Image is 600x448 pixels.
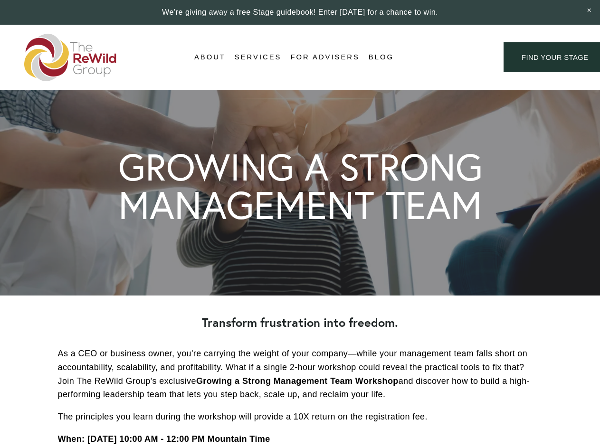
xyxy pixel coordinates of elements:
a: For Advisers [290,50,359,65]
strong: When: [58,434,85,444]
p: As a CEO or business owner, you're carrying the weight of your company—while your management team... [58,347,543,401]
img: The ReWild Group [24,34,117,81]
a: Blog [369,50,394,65]
p: The principles you learn during the workshop will provide a 10X return on the registration fee. [58,410,543,424]
h1: MANAGEMENT TEAM [118,186,482,224]
a: folder dropdown [194,50,226,65]
span: About [194,51,226,64]
span: Services [235,51,282,64]
strong: Growing a Strong Management Team Workshop [196,376,399,386]
strong: Transform frustration into freedom. [202,315,398,330]
h1: GROWING A STRONG [118,148,483,186]
a: folder dropdown [235,50,282,65]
